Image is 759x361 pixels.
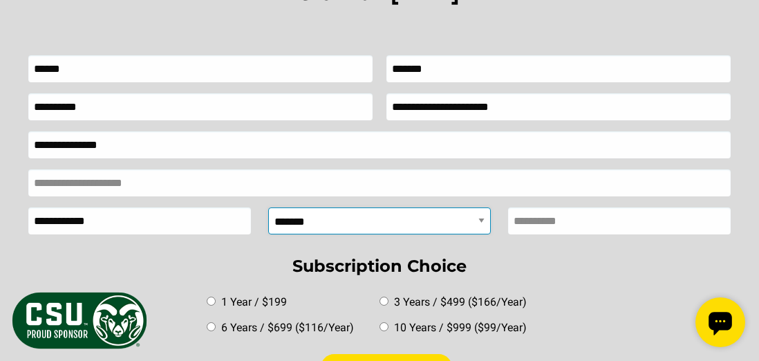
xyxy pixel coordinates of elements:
input: 3 Years / $499 ($166/Year) [379,297,388,306]
label: 3 Years / $499 ($166/Year) [379,293,552,313]
label: 6 Years / $699 ($116/Year) [207,318,379,338]
div: Open chat widget [6,6,55,55]
input: 6 Years / $699 ($116/Year) [207,322,216,331]
input: 1 Year / $199 [207,297,216,306]
img: CSU Sponsor Badge [10,290,149,351]
label: 10 Years / $999 ($99/Year) [379,318,552,338]
label: 1 Year / $199 [207,293,379,313]
span: Subscription Choice [292,256,467,276]
input: 10 Years / $999 ($99/Year) [379,322,388,331]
